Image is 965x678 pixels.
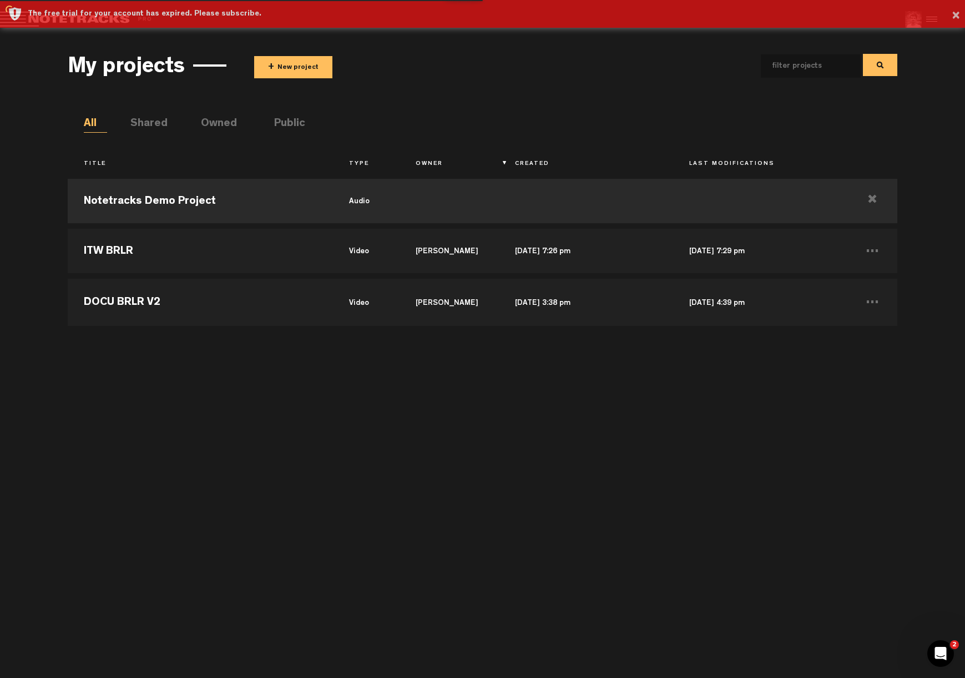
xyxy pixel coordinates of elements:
[68,155,334,174] th: Title
[28,8,957,19] div: The free trial for your account has expired. Please subscribe.
[84,116,107,133] li: All
[848,226,898,276] td: ...
[848,276,898,326] td: ...
[274,116,297,133] li: Public
[499,155,673,174] th: Created
[68,56,185,81] h3: My projects
[673,155,847,174] th: Last Modifications
[499,276,673,326] td: [DATE] 3:38 pm
[68,176,334,226] td: Notetracks Demo Project
[254,56,332,78] button: +New project
[673,226,847,276] td: [DATE] 7:29 pm
[68,226,334,276] td: ITW BRLR
[201,116,224,133] li: Owned
[333,176,400,226] td: audio
[950,640,959,649] span: 2
[952,5,960,27] button: ×
[400,155,499,174] th: Owner
[499,226,673,276] td: [DATE] 7:26 pm
[268,61,274,74] span: +
[761,54,843,78] input: filter projects
[68,276,334,326] td: DOCU BRLR V2
[927,640,954,667] iframe: Intercom live chat
[673,276,847,326] td: [DATE] 4:39 pm
[333,276,400,326] td: video
[333,155,400,174] th: Type
[130,116,154,133] li: Shared
[333,226,400,276] td: video
[400,276,499,326] td: [PERSON_NAME]
[400,226,499,276] td: [PERSON_NAME]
